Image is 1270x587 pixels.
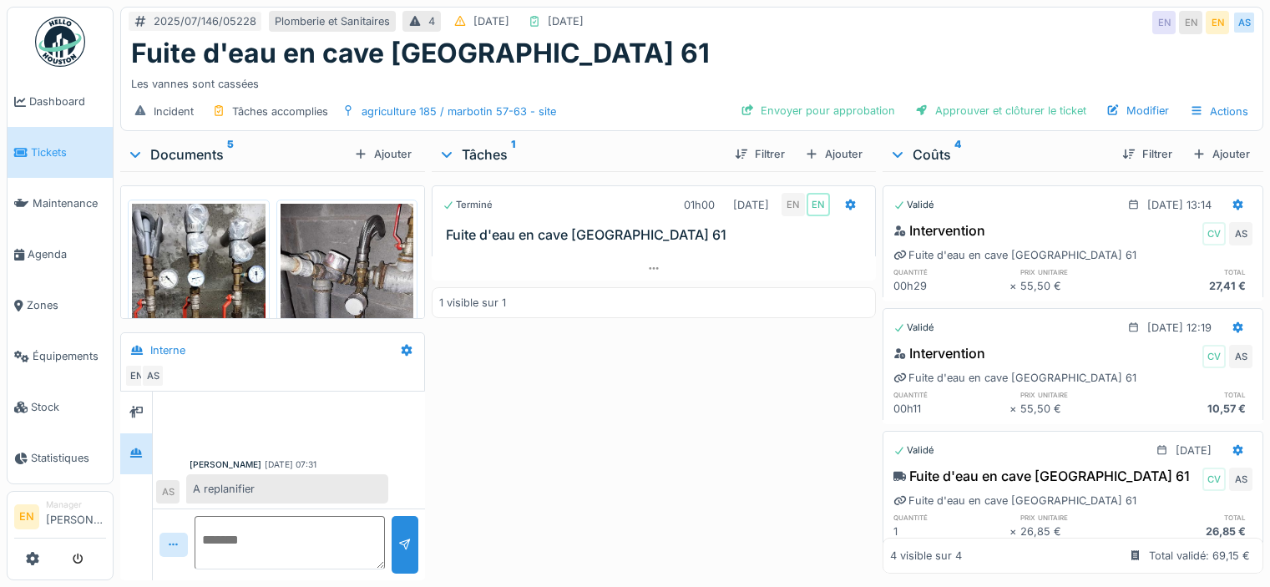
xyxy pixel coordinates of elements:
[154,13,256,29] div: 2025/07/146/05228
[33,195,106,211] span: Maintenance
[150,342,185,358] div: Interne
[1020,389,1136,400] h6: prix unitaire
[1206,11,1229,34] div: EN
[1020,401,1136,417] div: 55,50 €
[8,76,113,127] a: Dashboard
[14,504,39,529] li: EN
[1229,222,1252,245] div: AS
[893,198,934,212] div: Validé
[8,127,113,178] a: Tickets
[1136,278,1252,294] div: 27,41 €
[734,99,902,122] div: Envoyer pour approbation
[807,193,830,216] div: EN
[31,399,106,415] span: Stock
[186,474,388,504] div: A replanifier
[154,104,194,119] div: Incident
[8,280,113,331] a: Zones
[127,144,347,164] div: Documents
[1116,143,1179,165] div: Filtrer
[728,143,792,165] div: Filtrer
[893,266,1009,277] h6: quantité
[511,144,515,164] sup: 1
[46,498,106,511] div: Manager
[27,297,106,313] span: Zones
[893,493,1136,509] div: Fuite d'eau en cave [GEOGRAPHIC_DATA] 61
[1136,389,1252,400] h6: total
[1202,345,1226,368] div: CV
[232,104,328,119] div: Tâches accomplies
[1136,401,1252,417] div: 10,57 €
[8,178,113,229] a: Maintenance
[265,458,316,471] div: [DATE] 07:31
[798,143,869,165] div: Ajouter
[1149,548,1250,564] div: Total validé: 69,15 €
[1009,278,1020,294] div: ×
[1147,320,1212,336] div: [DATE] 12:19
[893,321,934,335] div: Validé
[1136,524,1252,539] div: 26,85 €
[893,220,985,240] div: Intervention
[1176,443,1212,458] div: [DATE]
[281,204,414,382] img: 6s5nb32vurt9ywhf7j29zmplazo9
[893,401,1009,417] div: 00h11
[141,364,164,387] div: AS
[893,343,985,363] div: Intervention
[893,524,1009,539] div: 1
[439,295,506,311] div: 1 visible sur 1
[275,13,390,29] div: Plomberie et Sanitaires
[893,370,1136,386] div: Fuite d'eau en cave [GEOGRAPHIC_DATA] 61
[46,498,106,534] li: [PERSON_NAME]
[893,278,1009,294] div: 00h29
[782,193,805,216] div: EN
[1020,524,1136,539] div: 26,85 €
[1020,266,1136,277] h6: prix unitaire
[893,389,1009,400] h6: quantité
[893,247,1136,263] div: Fuite d'eau en cave [GEOGRAPHIC_DATA] 61
[362,104,556,119] div: agriculture 185 / marbotin 57-63 - site
[1020,278,1136,294] div: 55,50 €
[1229,345,1252,368] div: AS
[1009,524,1020,539] div: ×
[131,38,710,69] h1: Fuite d'eau en cave [GEOGRAPHIC_DATA] 61
[954,144,961,164] sup: 4
[347,143,418,165] div: Ajouter
[156,480,180,504] div: AS
[8,331,113,382] a: Équipements
[443,198,493,212] div: Terminé
[31,450,106,466] span: Statistiques
[8,382,113,433] a: Stock
[1100,99,1176,122] div: Modifier
[227,144,234,164] sup: 5
[446,227,868,243] h3: Fuite d'eau en cave [GEOGRAPHIC_DATA] 61
[131,69,1252,92] div: Les vannes sont cassées
[33,348,106,364] span: Équipements
[1136,266,1252,277] h6: total
[1202,222,1226,245] div: CV
[1147,197,1212,213] div: [DATE] 13:14
[132,204,266,382] img: jvg9o1o47t3m81a7g7r7le9oly92
[29,94,106,109] span: Dashboard
[908,99,1093,122] div: Approuver et clôturer le ticket
[548,13,584,29] div: [DATE]
[428,13,435,29] div: 4
[473,13,509,29] div: [DATE]
[14,498,106,539] a: EN Manager[PERSON_NAME]
[893,443,934,458] div: Validé
[28,246,106,262] span: Agenda
[1182,99,1256,124] div: Actions
[733,197,769,213] div: [DATE]
[893,466,1190,486] div: Fuite d'eau en cave [GEOGRAPHIC_DATA] 61
[1009,401,1020,417] div: ×
[1020,512,1136,523] h6: prix unitaire
[190,458,261,471] div: [PERSON_NAME]
[889,144,1109,164] div: Coûts
[35,17,85,67] img: Badge_color-CXgf-gQk.svg
[1186,143,1257,165] div: Ajouter
[1229,468,1252,491] div: AS
[1152,11,1176,34] div: EN
[684,197,715,213] div: 01h00
[1232,11,1256,34] div: AS
[8,229,113,280] a: Agenda
[124,364,148,387] div: EN
[1202,468,1226,491] div: CV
